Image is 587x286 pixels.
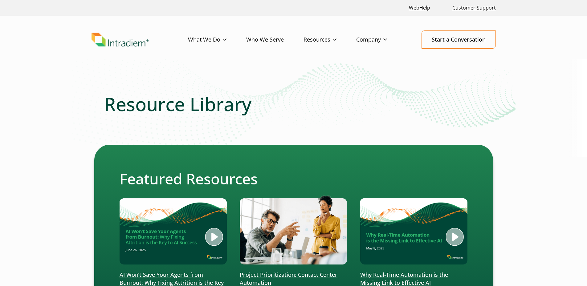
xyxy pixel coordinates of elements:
img: Intradiem [92,33,149,47]
a: Link opens in a new window [406,1,433,14]
a: Company [356,31,407,49]
a: Start a Conversation [422,30,496,49]
a: Who We Serve [246,31,304,49]
a: What We Do [188,31,246,49]
a: Link to homepage of Intradiem [92,33,188,47]
a: Customer Support [450,1,498,14]
h2: Featured Resources [120,170,468,188]
h1: Resource Library [104,93,483,115]
a: Resources [304,31,356,49]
